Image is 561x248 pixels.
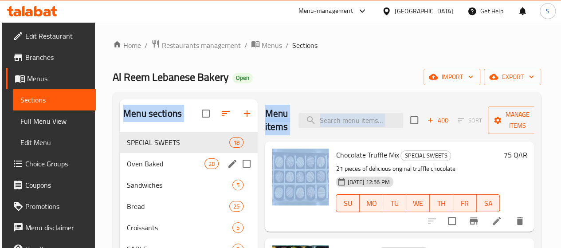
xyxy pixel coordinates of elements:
button: TH [430,194,453,212]
button: WE [406,194,430,212]
span: WE [410,197,426,210]
span: Sort sections [215,103,236,124]
span: SPECIAL SWEETS [401,150,451,161]
span: TH [433,197,450,210]
span: Restaurants management [162,40,241,51]
a: Menus [251,39,282,51]
span: Add item [424,114,452,127]
span: Al Reem Lebanese Bakery [113,67,229,87]
div: [GEOGRAPHIC_DATA] [395,6,453,16]
a: Menu disclaimer [6,217,96,238]
a: Menus [6,68,96,89]
li: / [145,40,148,51]
a: Branches [6,47,96,68]
div: Oven Baked28edit [120,153,258,174]
div: Bread25 [120,196,258,217]
button: Add [424,114,452,127]
button: import [424,69,480,85]
span: TU [387,197,403,210]
p: 21 pieces of delicious original truffle chocolate [336,163,500,174]
span: 25 [230,202,243,211]
span: 18 [230,138,243,147]
a: Sections [13,89,96,110]
span: Branches [25,52,89,63]
button: delete [509,210,530,232]
a: Restaurants management [151,39,241,51]
span: Select all sections [196,104,215,123]
span: Add [426,115,450,126]
a: Coupons [6,174,96,196]
li: / [286,40,289,51]
span: Menus [262,40,282,51]
input: search [298,113,403,128]
a: Edit menu item [491,216,502,226]
div: items [232,180,243,190]
span: 5 [233,181,243,189]
button: edit [226,157,239,170]
span: SU [340,197,356,210]
div: Sandwiches5 [120,174,258,196]
h6: 75 QAR [503,149,527,161]
span: Coupons [25,180,89,190]
div: items [232,222,243,233]
span: Menu disclaimer [25,222,89,233]
span: Choice Groups [25,158,89,169]
a: Full Menu View [13,110,96,132]
nav: breadcrumb [113,39,541,51]
span: Edit Restaurant [25,31,89,41]
a: Choice Groups [6,153,96,174]
span: Sections [292,40,318,51]
span: Promotions [25,201,89,212]
span: Bread [127,201,229,212]
button: TU [383,194,407,212]
span: Croissants [127,222,232,233]
li: / [244,40,247,51]
span: Sections [20,94,89,105]
button: Branch-specific-item [463,210,484,232]
span: Select to update [443,212,461,230]
span: 5 [233,224,243,232]
div: items [229,137,243,148]
a: Promotions [6,196,96,217]
span: FR [457,197,473,210]
div: Menu-management [298,6,353,16]
span: [DATE] 12:56 PM [344,178,393,186]
span: Full Menu View [20,116,89,126]
span: Select section first [452,114,488,127]
h2: Menu sections [123,107,182,120]
button: SA [477,194,500,212]
div: SPECIAL SWEETS18 [120,132,258,153]
button: FR [453,194,477,212]
button: SU [336,194,360,212]
span: 28 [205,160,218,168]
span: import [431,71,473,83]
button: Add section [236,103,258,124]
span: Open [232,74,253,82]
span: Edit Menu [20,137,89,148]
div: Open [232,73,253,83]
h2: Menu items [265,107,288,134]
span: Manage items [495,109,540,131]
div: items [229,201,243,212]
span: Sandwiches [127,180,232,190]
button: export [484,69,541,85]
span: Select section [405,111,424,130]
span: Chocolate Truffle Mix [336,148,399,161]
div: Croissants5 [120,217,258,238]
a: Edit Restaurant [6,25,96,47]
a: Edit Menu [13,132,96,153]
img: Chocolate Truffle Mix [272,149,329,205]
span: Oven Baked [127,158,204,169]
span: Menus [27,73,89,84]
span: MO [363,197,380,210]
span: S [546,6,549,16]
span: export [491,71,534,83]
button: MO [360,194,383,212]
span: SPECIAL SWEETS [127,137,229,148]
a: Home [113,40,141,51]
